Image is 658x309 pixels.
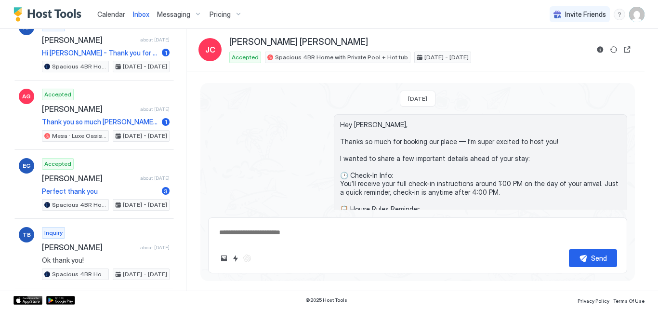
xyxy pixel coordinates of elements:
button: Quick reply [230,253,241,264]
span: Pricing [210,10,231,19]
button: Reservation information [594,44,606,55]
span: Inquiry [44,228,63,237]
button: Send [569,249,617,267]
div: User profile [629,7,645,22]
span: Accepted [44,90,71,99]
span: [PERSON_NAME] [42,104,136,114]
span: Inbox [133,10,149,18]
div: menu [614,9,625,20]
a: Terms Of Use [613,295,645,305]
div: Send [591,253,607,263]
span: [DATE] - [DATE] [123,270,167,279]
span: [PERSON_NAME] [42,174,136,183]
span: [DATE] - [DATE] [123,201,167,209]
button: Open reservation [621,44,633,55]
span: [PERSON_NAME] [42,242,136,252]
span: Perfect thank you [42,187,158,196]
span: [PERSON_NAME] [42,35,136,45]
span: Calendar [97,10,125,18]
span: 3 [164,188,168,195]
span: [DATE] [408,95,427,102]
span: Terms Of Use [613,298,645,304]
button: Sync reservation [608,44,619,55]
a: Calendar [97,9,125,19]
span: Spacious 4BR Home with Private Pool + Hot tub [275,53,408,62]
span: about [DATE] [140,37,170,43]
a: Privacy Policy [578,295,609,305]
span: [DATE] - [DATE] [123,132,167,140]
span: Invite Friends [565,10,606,19]
span: Privacy Policy [578,298,609,304]
span: AG [22,92,31,101]
a: Host Tools Logo [13,7,86,22]
a: Google Play Store [46,296,75,305]
span: Hi [PERSON_NAME] - Thank you for your interest in our property. Yes the monthly rental discount w... [42,49,158,57]
a: App Store [13,296,42,305]
span: © 2025 Host Tools [305,297,347,303]
span: TB [23,230,31,239]
span: EG [23,161,31,170]
span: 1 [165,118,167,125]
span: Spacious 4BR Home with Private Pool + Hot tub [52,270,106,279]
span: Ok thank you! [42,256,170,265]
span: [DATE] - [DATE] [424,53,469,62]
span: Thank you so much [PERSON_NAME] for quickly finishing it up. Looking forward to hosting you in Oc... [42,118,158,126]
span: Spacious 4BR Home with Private Pool + Hot tub [52,201,106,209]
a: Inbox [133,9,149,19]
span: about [DATE] [140,106,170,112]
span: [PERSON_NAME] [PERSON_NAME] [229,37,368,48]
button: Upload image [218,253,230,264]
span: JC [205,44,215,55]
span: Spacious 4BR Home with Private Pool + Hot tub [52,62,106,71]
span: 1 [165,49,167,56]
span: Accepted [232,53,259,62]
span: Accepted [44,160,71,168]
span: Mesa · Luxe Oasis! Pool, Spa, Sauna, Theater & Games! [52,132,106,140]
span: about [DATE] [140,244,170,251]
span: [DATE] - [DATE] [123,62,167,71]
span: about [DATE] [140,175,170,181]
span: Messaging [157,10,190,19]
